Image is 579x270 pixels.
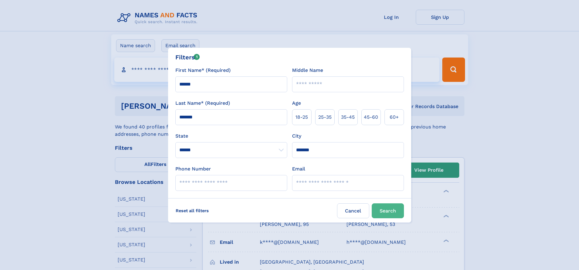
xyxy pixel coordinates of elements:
[337,203,369,218] label: Cancel
[390,114,399,121] span: 60+
[175,100,230,107] label: Last Name* (Required)
[292,100,301,107] label: Age
[175,132,287,140] label: State
[372,203,404,218] button: Search
[364,114,378,121] span: 45‑60
[295,114,308,121] span: 18‑25
[292,132,301,140] label: City
[172,203,213,218] label: Reset all filters
[341,114,355,121] span: 35‑45
[175,67,231,74] label: First Name* (Required)
[292,67,323,74] label: Middle Name
[292,165,305,173] label: Email
[318,114,332,121] span: 25‑35
[175,53,200,62] div: Filters
[175,165,211,173] label: Phone Number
